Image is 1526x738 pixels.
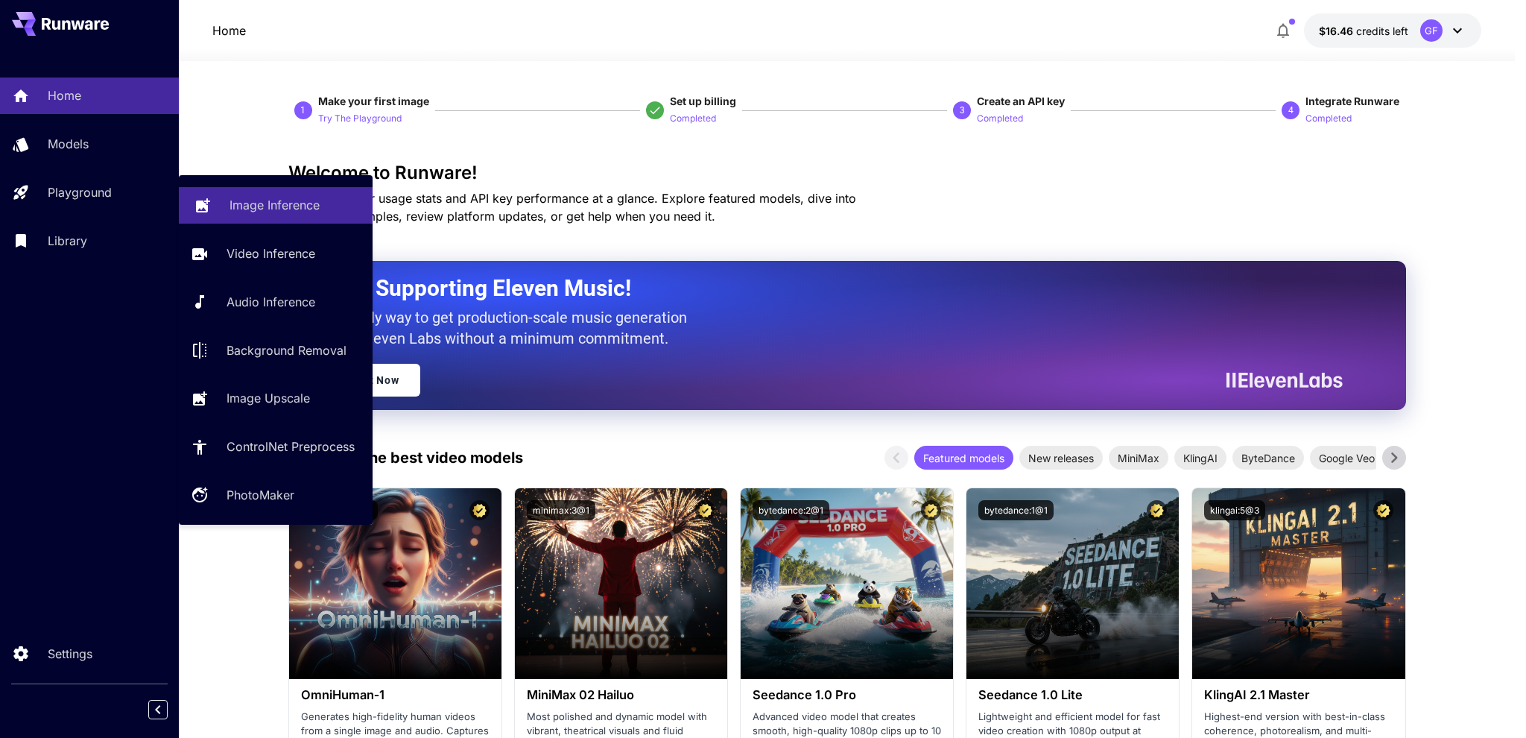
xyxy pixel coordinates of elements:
p: Completed [977,112,1023,126]
p: Image Upscale [227,389,310,407]
p: Completed [1305,112,1352,126]
a: ControlNet Preprocess [179,429,373,465]
p: ControlNet Preprocess [227,438,355,455]
p: Home [212,22,246,40]
button: $16.45539 [1304,13,1481,48]
a: Background Removal [179,332,373,368]
button: bytedance:1@1 [978,500,1054,520]
p: Completed [670,112,716,126]
h3: KlingAI 2.1 Master [1204,688,1393,702]
img: alt [289,488,501,679]
span: MiniMax [1109,450,1168,466]
span: credits left [1356,25,1408,37]
div: $16.45539 [1319,23,1408,39]
h3: Welcome to Runware! [288,163,1406,183]
p: Settings [48,645,92,663]
p: The only way to get production-scale music generation from Eleven Labs without a minimum commitment. [326,307,698,349]
p: PhotoMaker [227,486,294,504]
span: Integrate Runware [1305,95,1399,107]
p: Test drive the best video models [288,447,523,469]
p: Models [48,135,89,153]
h3: Seedance 1.0 Lite [978,688,1167,702]
span: $16.46 [1319,25,1356,37]
span: New releases [1019,450,1103,466]
p: Playground [48,183,112,201]
p: Image Inference [229,196,320,214]
img: alt [515,488,727,679]
h3: Seedance 1.0 Pro [753,688,941,702]
button: Certified Model – Vetted for best performance and includes a commercial license. [695,500,715,520]
nav: breadcrumb [212,22,246,40]
button: Certified Model – Vetted for best performance and includes a commercial license. [1147,500,1167,520]
span: Set up billing [670,95,736,107]
p: Try The Playground [318,112,402,126]
p: 4 [1288,104,1294,117]
span: Make your first image [318,95,429,107]
span: Create an API key [977,95,1065,107]
button: Certified Model – Vetted for best performance and includes a commercial license. [921,500,941,520]
a: Try It Now [326,364,420,397]
div: GF [1420,19,1443,42]
a: Audio Inference [179,284,373,321]
h2: Now Supporting Eleven Music! [326,274,1332,303]
button: bytedance:2@1 [753,500,829,520]
img: alt [1192,488,1405,679]
img: alt [741,488,953,679]
span: Google Veo [1310,450,1384,466]
p: Background Removal [227,341,346,359]
button: klingai:5@3 [1204,500,1265,520]
button: Collapse sidebar [148,700,168,719]
p: Video Inference [227,245,315,262]
a: PhotoMaker [179,477,373,514]
a: Video Inference [179,236,373,272]
div: Collapse sidebar [159,696,179,723]
p: Audio Inference [227,293,315,311]
button: minimax:3@1 [527,500,595,520]
a: Image Inference [179,187,373,224]
h3: OmniHuman‑1 [301,688,490,702]
p: 3 [960,104,965,117]
button: Certified Model – Vetted for best performance and includes a commercial license. [469,500,490,520]
p: 1 [300,104,305,117]
span: ByteDance [1232,450,1304,466]
span: Featured models [914,450,1013,466]
img: alt [966,488,1179,679]
span: KlingAI [1174,450,1226,466]
p: Library [48,232,87,250]
a: Image Upscale [179,380,373,417]
h3: MiniMax 02 Hailuo [527,688,715,702]
p: Home [48,86,81,104]
button: Certified Model – Vetted for best performance and includes a commercial license. [1373,500,1393,520]
span: Check out your usage stats and API key performance at a glance. Explore featured models, dive int... [288,191,856,224]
